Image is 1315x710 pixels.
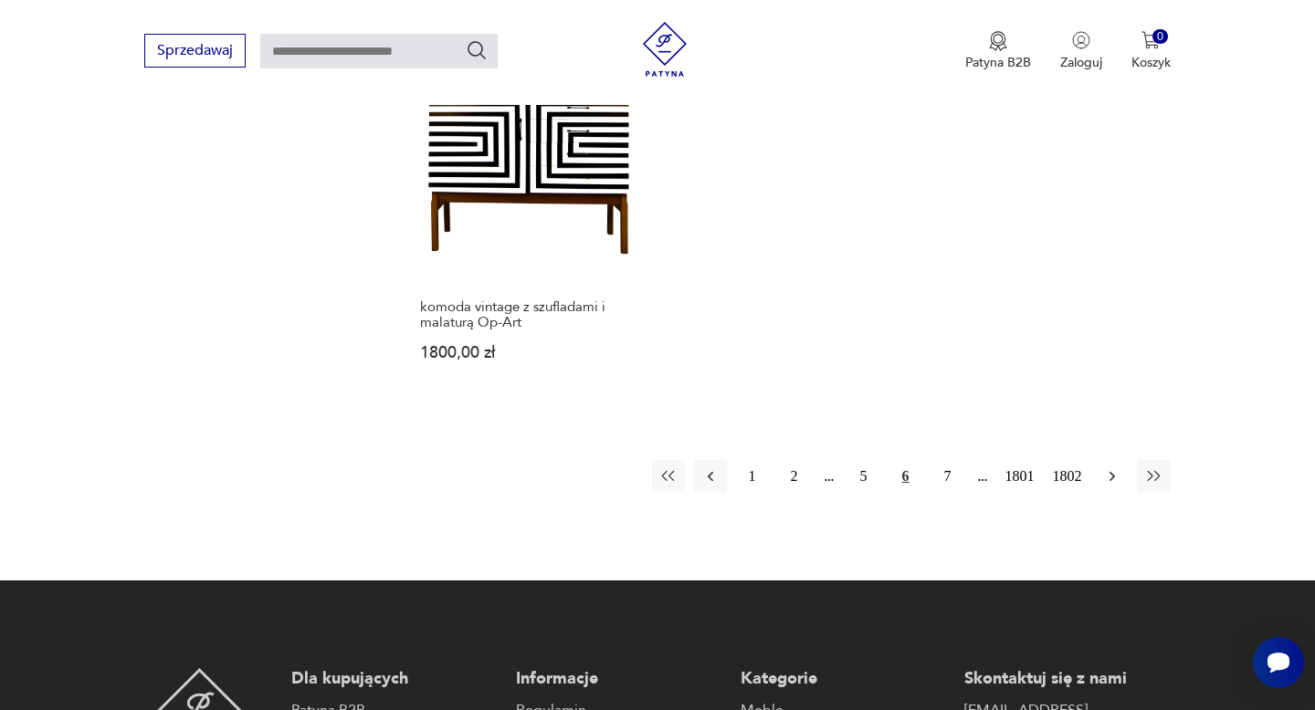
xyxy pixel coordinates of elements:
p: Dla kupujących [291,668,498,690]
a: Ikona medaluPatyna B2B [965,31,1031,71]
button: Szukaj [466,39,488,61]
p: Koszyk [1131,54,1171,71]
button: 1 [736,460,769,493]
p: Kategorie [741,668,947,690]
button: 2 [778,460,811,493]
a: Sprzedawaj [144,46,246,58]
img: Patyna - sklep z meblami i dekoracjami vintage [637,22,692,77]
button: 0Koszyk [1131,31,1171,71]
button: Sprzedawaj [144,34,246,68]
p: Skontaktuj się z nami [964,668,1171,690]
a: komoda vintage z szufladami i malaturą Op-Artkomoda vintage z szufladami i malaturą Op-Art1800,00 zł [412,45,652,396]
button: Zaloguj [1060,31,1102,71]
button: 7 [931,460,964,493]
p: 1800,00 zł [420,345,644,360]
img: Ikonka użytkownika [1072,31,1090,49]
p: Zaloguj [1060,54,1102,71]
button: 5 [847,460,880,493]
img: Ikona medalu [989,31,1007,51]
button: 1801 [1001,460,1039,493]
button: 6 [889,460,922,493]
p: Informacje [516,668,722,690]
img: Ikona koszyka [1141,31,1160,49]
iframe: Smartsupp widget button [1253,637,1304,688]
button: 1802 [1048,460,1087,493]
h3: komoda vintage z szufladami i malaturą Op-Art [420,299,644,330]
div: 0 [1152,29,1168,45]
p: Patyna B2B [965,54,1031,71]
button: Patyna B2B [965,31,1031,71]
